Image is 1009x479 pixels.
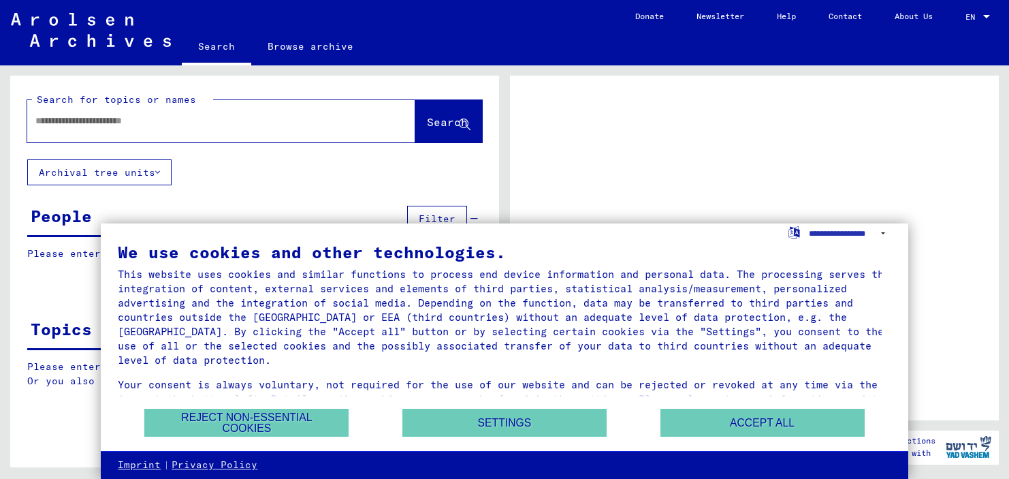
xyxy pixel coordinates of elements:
span: Search [427,115,468,129]
a: Browse archive [251,30,370,63]
a: Privacy Policy [172,459,257,472]
div: Topics [31,317,92,341]
button: Accept all [660,409,865,437]
button: Search [415,100,482,142]
div: Your consent is always voluntary, not required for the use of our website and can be rejected or ... [118,377,891,420]
a: Search [182,30,251,65]
p: Please enter a search term or set filters to get results. [27,247,481,261]
img: yv_logo.png [943,430,994,464]
img: Arolsen_neg.svg [11,13,171,47]
span: EN [965,12,980,22]
mat-label: Search for topics or names [37,93,196,106]
a: Imprint [118,459,161,472]
div: People [31,204,92,228]
div: We use cookies and other technologies. [118,244,891,260]
div: This website uses cookies and similar functions to process end device information and personal da... [118,267,891,367]
p: Please enter a search term or set filters to get results. Or you also can browse the manually. [27,360,482,388]
button: Filter [407,206,467,232]
button: Settings [402,409,607,437]
span: Filter [419,213,455,225]
button: Archival tree units [27,159,172,185]
button: Reject non-essential cookies [144,409,349,437]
